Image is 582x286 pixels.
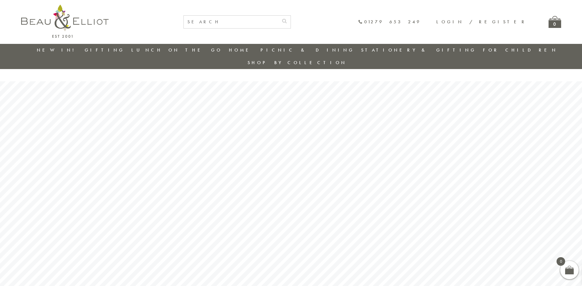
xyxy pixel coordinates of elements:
input: SEARCH [184,16,278,28]
a: Shop by collection [248,60,347,66]
a: Gifting [85,47,125,53]
a: Stationery & Gifting [361,47,476,53]
a: Login / Register [436,19,527,25]
a: For Children [483,47,557,53]
a: 01279 653 249 [358,19,421,25]
a: Picnic & Dining [260,47,354,53]
a: New in! [37,47,78,53]
a: Lunch On The Go [131,47,222,53]
img: logo [21,5,109,38]
a: 0 [549,16,561,28]
span: 0 [557,257,565,266]
a: Home [229,47,253,53]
